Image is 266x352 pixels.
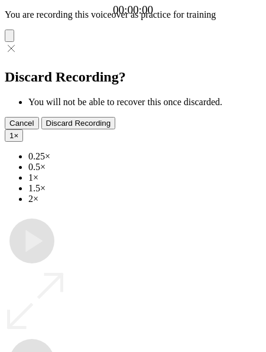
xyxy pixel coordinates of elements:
button: Cancel [5,117,39,129]
a: 00:00:00 [113,4,153,17]
li: 0.5× [28,162,261,172]
li: 1.5× [28,183,261,194]
li: 1× [28,172,261,183]
p: You are recording this voiceover as practice for training [5,9,261,20]
li: You will not be able to recover this once discarded. [28,97,261,107]
li: 2× [28,194,261,204]
button: Discard Recording [41,117,116,129]
li: 0.25× [28,151,261,162]
span: 1 [9,131,14,140]
button: 1× [5,129,23,142]
h2: Discard Recording? [5,69,261,85]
